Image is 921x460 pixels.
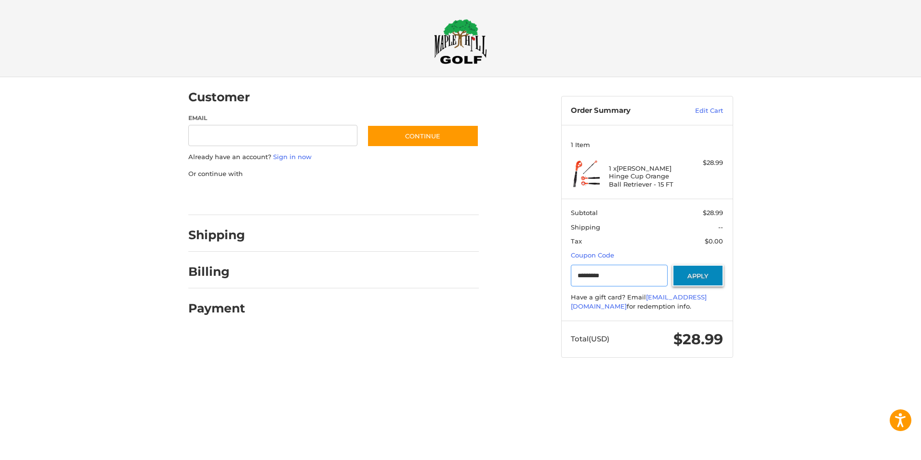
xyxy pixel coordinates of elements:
iframe: PayPal-venmo [348,188,421,205]
a: Edit Cart [674,106,723,116]
a: Sign in now [273,153,312,161]
button: Apply [672,265,724,286]
span: -- [718,223,723,231]
iframe: PayPal-paylater [267,188,339,205]
button: Continue [367,125,479,147]
h4: 1 x [PERSON_NAME] Hinge Cup Orange Ball Retriever - 15 FT [609,164,683,188]
span: $28.99 [673,330,723,348]
h2: Shipping [188,228,245,243]
span: Tax [571,237,582,245]
h2: Payment [188,301,245,316]
h3: 1 Item [571,141,723,149]
iframe: PayPal-paypal [185,188,257,205]
p: Or continue with [188,169,479,179]
span: Subtotal [571,209,598,216]
h2: Customer [188,90,250,105]
label: Email [188,114,358,122]
span: $28.99 [703,209,723,216]
h3: Order Summary [571,106,674,116]
div: Have a gift card? Email for redemption info. [571,293,723,311]
img: Maple Hill Golf [434,19,487,64]
iframe: Google Customer Reviews [842,434,921,460]
h2: Billing [188,264,245,279]
span: Total (USD) [571,334,609,343]
span: Shipping [571,223,600,231]
span: $0.00 [705,237,723,245]
div: $28.99 [685,158,723,168]
p: Already have an account? [188,152,479,162]
a: Coupon Code [571,251,614,259]
input: Gift Certificate or Coupon Code [571,265,668,286]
